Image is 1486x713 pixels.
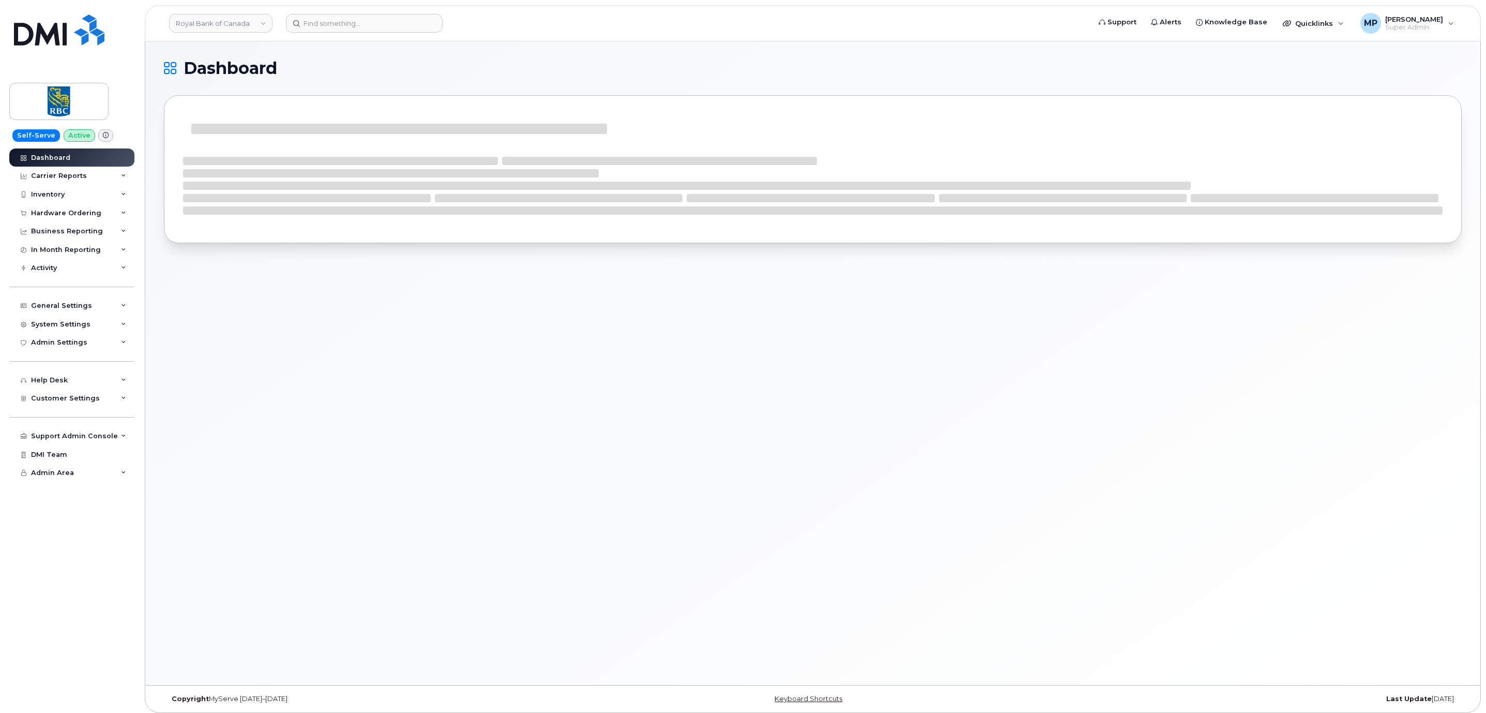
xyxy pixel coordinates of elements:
[1029,695,1462,703] div: [DATE]
[1386,695,1432,703] strong: Last Update
[775,695,842,703] a: Keyboard Shortcuts
[184,61,277,76] span: Dashboard
[164,695,597,703] div: MyServe [DATE]–[DATE]
[172,695,209,703] strong: Copyright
